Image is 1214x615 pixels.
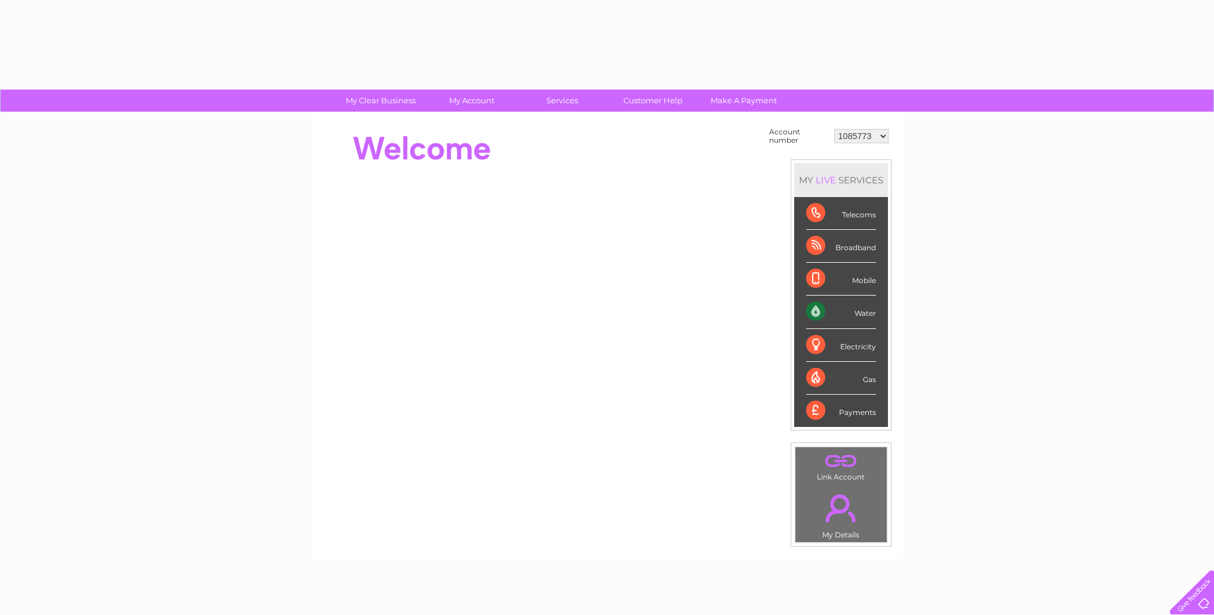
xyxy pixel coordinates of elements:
[794,163,888,197] div: MY SERVICES
[806,296,876,328] div: Water
[798,450,884,471] a: .
[813,174,838,186] div: LIVE
[795,447,887,484] td: Link Account
[806,263,876,296] div: Mobile
[513,90,611,112] a: Services
[795,484,887,543] td: My Details
[806,197,876,230] div: Telecoms
[798,487,884,529] a: .
[422,90,521,112] a: My Account
[331,90,430,112] a: My Clear Business
[806,230,876,263] div: Broadband
[694,90,793,112] a: Make A Payment
[766,125,831,147] td: Account number
[806,329,876,362] div: Electricity
[806,362,876,395] div: Gas
[806,395,876,427] div: Payments
[604,90,702,112] a: Customer Help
